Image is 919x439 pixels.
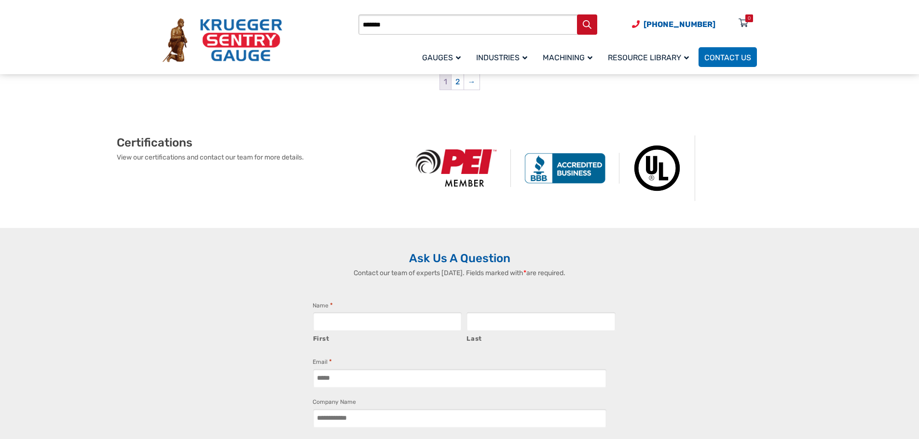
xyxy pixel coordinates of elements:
[608,53,689,62] span: Resource Library
[117,152,402,162] p: View our certifications and contact our team for more details.
[416,46,470,68] a: Gauges
[313,397,356,407] label: Company Name
[748,14,751,22] div: 0
[632,18,715,30] a: Phone Number (920) 434-8860
[163,18,282,63] img: Krueger Sentry Gauge
[452,74,464,90] a: Page 2
[402,149,511,186] img: PEI Member
[704,53,751,62] span: Contact Us
[313,301,333,310] legend: Name
[117,135,402,150] h2: Certifications
[163,251,757,266] h2: Ask Us A Question
[303,268,617,278] p: Contact our team of experts [DATE]. Fields marked with are required.
[644,20,715,29] span: [PHONE_NUMBER]
[602,46,699,68] a: Resource Library
[466,332,616,344] label: Last
[619,135,695,201] img: Underwriters Laboratories
[476,53,527,62] span: Industries
[422,53,461,62] span: Gauges
[699,47,757,67] a: Contact Us
[163,73,757,94] nav: Product Pagination
[511,153,619,184] img: BBB
[537,46,602,68] a: Machining
[543,53,592,62] span: Machining
[464,74,480,90] a: →
[470,46,537,68] a: Industries
[440,74,451,90] span: Page 1
[313,357,332,367] label: Email
[313,332,462,344] label: First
